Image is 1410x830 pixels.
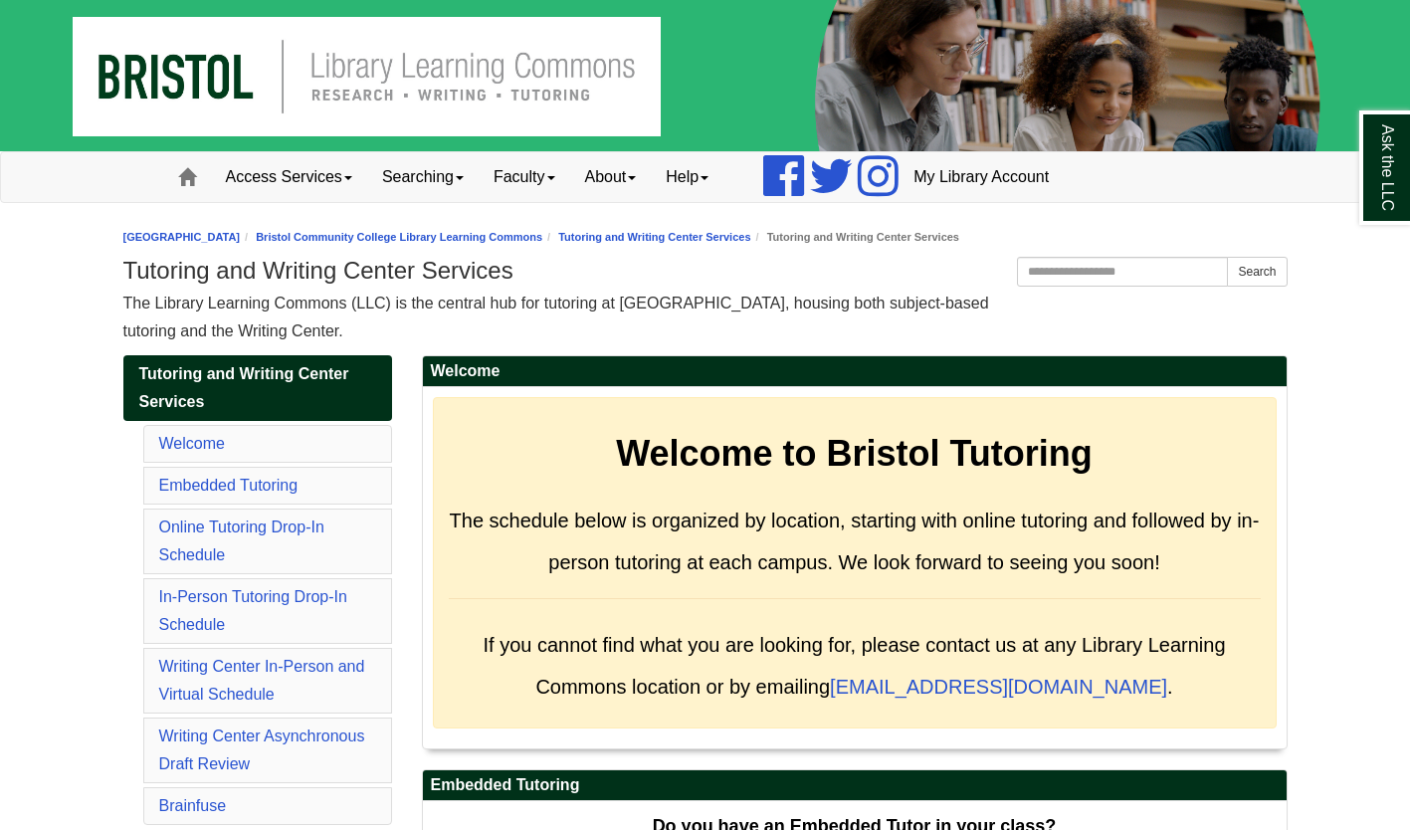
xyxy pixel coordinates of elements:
nav: breadcrumb [123,228,1288,247]
a: About [570,152,652,202]
a: Searching [367,152,479,202]
a: [GEOGRAPHIC_DATA] [123,231,241,243]
a: Welcome [159,435,225,452]
a: Writing Center In-Person and Virtual Schedule [159,658,365,703]
a: Tutoring and Writing Center Services [123,355,392,421]
a: Online Tutoring Drop-In Schedule [159,519,324,563]
a: Help [651,152,723,202]
a: Access Services [211,152,367,202]
strong: Welcome to Bristol Tutoring [616,433,1093,474]
button: Search [1227,257,1287,287]
li: Tutoring and Writing Center Services [751,228,959,247]
h2: Welcome [423,356,1287,387]
a: Faculty [479,152,570,202]
a: Writing Center Asynchronous Draft Review [159,727,365,772]
a: In-Person Tutoring Drop-In Schedule [159,588,347,633]
span: The schedule below is organized by location, starting with online tutoring and followed by in-per... [450,510,1260,573]
span: Tutoring and Writing Center Services [139,365,349,410]
span: The Library Learning Commons (LLC) is the central hub for tutoring at [GEOGRAPHIC_DATA], housing ... [123,295,989,339]
h2: Embedded Tutoring [423,770,1287,801]
a: Tutoring and Writing Center Services [558,231,750,243]
a: Brainfuse [159,797,227,814]
a: My Library Account [899,152,1064,202]
span: If you cannot find what you are looking for, please contact us at any Library Learning Commons lo... [483,634,1225,698]
a: [EMAIL_ADDRESS][DOMAIN_NAME] [830,676,1167,698]
a: Embedded Tutoring [159,477,299,494]
a: Bristol Community College Library Learning Commons [256,231,542,243]
h1: Tutoring and Writing Center Services [123,257,1288,285]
